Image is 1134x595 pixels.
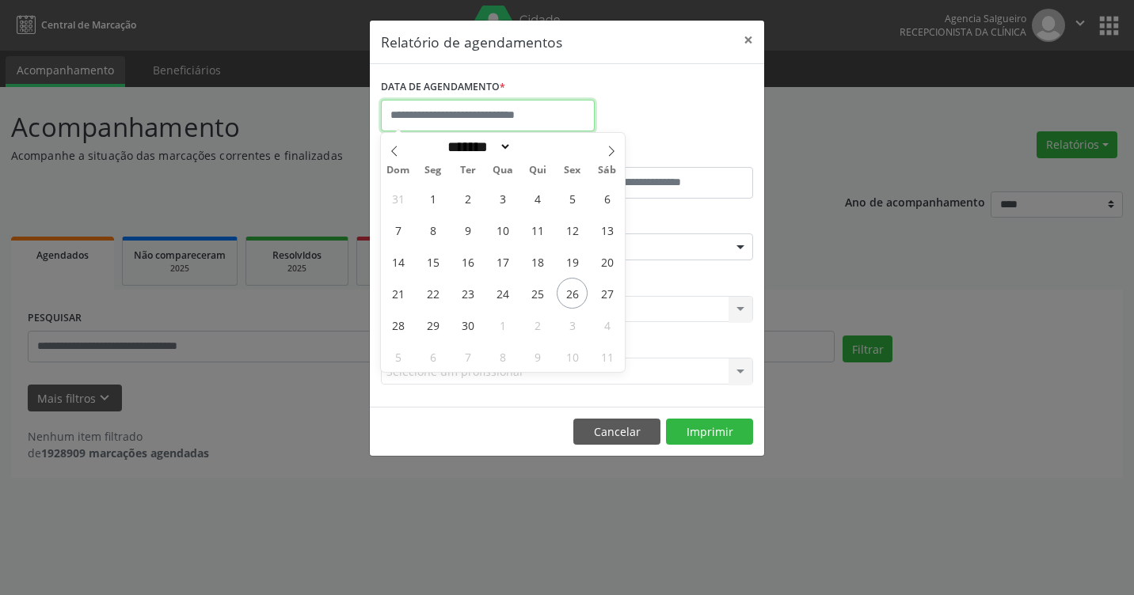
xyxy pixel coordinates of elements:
[557,183,588,214] span: Setembro 5, 2025
[557,214,588,245] span: Setembro 12, 2025
[592,246,622,277] span: Setembro 20, 2025
[592,183,622,214] span: Setembro 6, 2025
[487,309,518,340] span: Outubro 1, 2025
[381,165,416,176] span: Dom
[590,165,625,176] span: Sáb
[417,309,448,340] span: Setembro 29, 2025
[452,341,483,372] span: Outubro 7, 2025
[381,32,562,52] h5: Relatório de agendamentos
[382,246,413,277] span: Setembro 14, 2025
[417,341,448,372] span: Outubro 6, 2025
[487,183,518,214] span: Setembro 3, 2025
[555,165,590,176] span: Sex
[557,246,588,277] span: Setembro 19, 2025
[522,183,553,214] span: Setembro 4, 2025
[452,278,483,309] span: Setembro 23, 2025
[382,278,413,309] span: Setembro 21, 2025
[382,341,413,372] span: Outubro 5, 2025
[452,183,483,214] span: Setembro 2, 2025
[417,214,448,245] span: Setembro 8, 2025
[451,165,485,176] span: Ter
[557,309,588,340] span: Outubro 3, 2025
[485,165,520,176] span: Qua
[733,21,764,59] button: Close
[522,341,553,372] span: Outubro 9, 2025
[573,419,660,445] button: Cancelar
[381,75,505,100] label: DATA DE AGENDAMENTO
[520,165,555,176] span: Qui
[382,214,413,245] span: Setembro 7, 2025
[417,278,448,309] span: Setembro 22, 2025
[557,341,588,372] span: Outubro 10, 2025
[522,309,553,340] span: Outubro 2, 2025
[416,165,451,176] span: Seg
[382,309,413,340] span: Setembro 28, 2025
[417,246,448,277] span: Setembro 15, 2025
[592,278,622,309] span: Setembro 27, 2025
[452,214,483,245] span: Setembro 9, 2025
[442,138,512,155] select: Month
[557,278,588,309] span: Setembro 26, 2025
[487,278,518,309] span: Setembro 24, 2025
[452,309,483,340] span: Setembro 30, 2025
[452,246,483,277] span: Setembro 16, 2025
[666,419,753,445] button: Imprimir
[522,214,553,245] span: Setembro 11, 2025
[522,246,553,277] span: Setembro 18, 2025
[522,278,553,309] span: Setembro 25, 2025
[417,183,448,214] span: Setembro 1, 2025
[592,214,622,245] span: Setembro 13, 2025
[592,341,622,372] span: Outubro 11, 2025
[487,214,518,245] span: Setembro 10, 2025
[382,183,413,214] span: Agosto 31, 2025
[592,309,622,340] span: Outubro 4, 2025
[487,341,518,372] span: Outubro 8, 2025
[487,246,518,277] span: Setembro 17, 2025
[571,142,753,167] label: ATÉ
[512,138,564,155] input: Year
